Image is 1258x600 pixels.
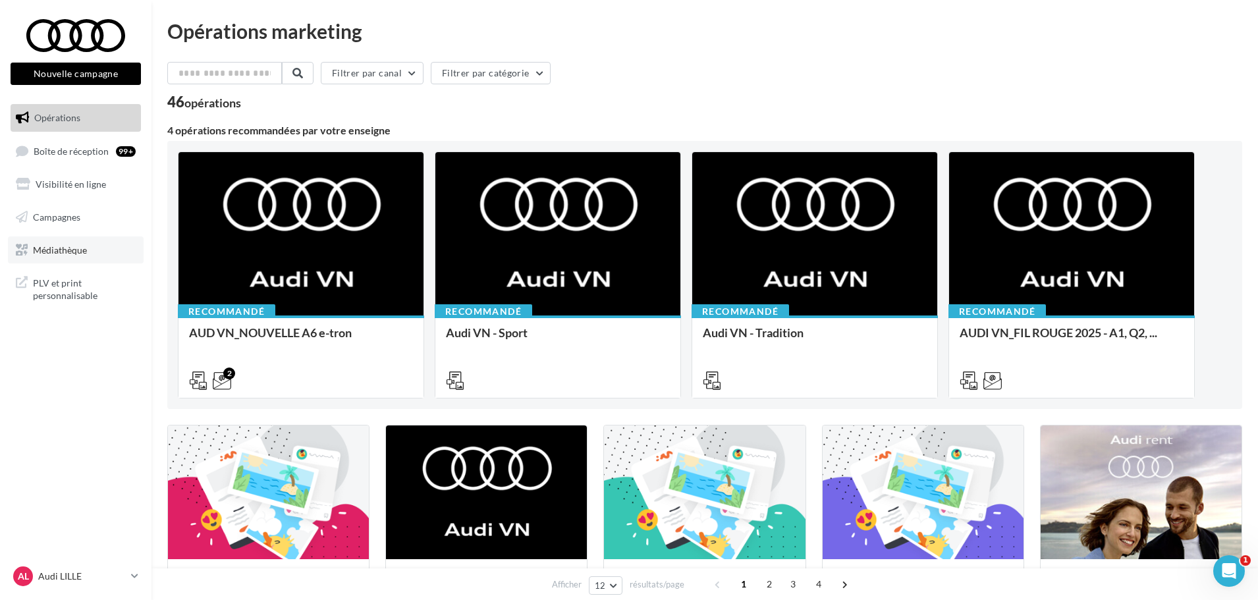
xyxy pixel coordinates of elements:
[33,244,87,255] span: Médiathèque
[8,204,144,231] a: Campagnes
[8,137,144,165] a: Boîte de réception99+
[8,104,144,132] a: Opérations
[589,576,622,595] button: 12
[223,368,235,379] div: 2
[33,211,80,223] span: Campagnes
[808,574,829,595] span: 4
[8,269,144,308] a: PLV et print personnalisable
[116,146,136,157] div: 99+
[948,304,1046,319] div: Recommandé
[34,112,80,123] span: Opérations
[34,145,109,156] span: Boîte de réception
[11,564,141,589] a: AL Audi LILLE
[630,578,684,591] span: résultats/page
[167,95,241,109] div: 46
[435,304,532,319] div: Recommandé
[703,325,804,340] span: Audi VN - Tradition
[552,578,582,591] span: Afficher
[18,570,29,583] span: AL
[431,62,551,84] button: Filtrer par catégorie
[960,325,1157,340] span: AUDI VN_FIL ROUGE 2025 - A1, Q2, ...
[8,171,144,198] a: Visibilité en ligne
[595,580,606,591] span: 12
[167,21,1242,41] div: Opérations marketing
[759,574,780,595] span: 2
[184,97,241,109] div: opérations
[321,62,424,84] button: Filtrer par canal
[733,574,754,595] span: 1
[1213,555,1245,587] iframe: Intercom live chat
[692,304,789,319] div: Recommandé
[167,125,1242,136] div: 4 opérations recommandées par votre enseigne
[178,304,275,319] div: Recommandé
[446,325,528,340] span: Audi VN - Sport
[8,236,144,264] a: Médiathèque
[11,63,141,85] button: Nouvelle campagne
[38,570,126,583] p: Audi LILLE
[189,325,352,340] span: AUD VN_NOUVELLE A6 e-tron
[782,574,804,595] span: 3
[33,274,136,302] span: PLV et print personnalisable
[1240,555,1251,566] span: 1
[36,178,106,190] span: Visibilité en ligne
